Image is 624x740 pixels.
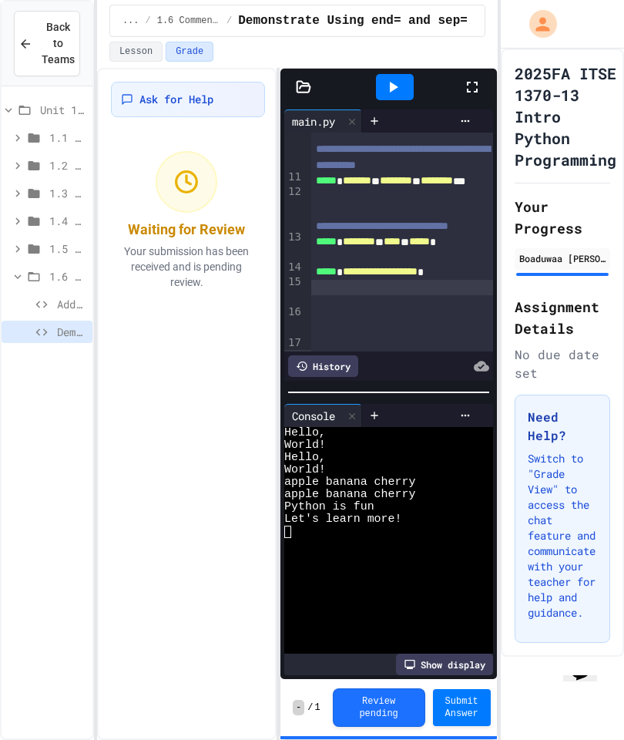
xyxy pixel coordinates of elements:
span: World! [284,439,326,452]
div: 13 [284,230,304,260]
div: Show display [396,654,493,675]
p: Your submission has been received and is pending review. [117,244,257,290]
h1: 2025FA ITSE 1370-13 Intro Python Programming [515,62,616,170]
span: 1.5 String Operator [49,240,86,257]
button: Submit Answer [433,689,491,726]
span: World! [284,464,326,476]
span: 1.4 Mathematical Operators [49,213,86,229]
div: My Account [513,6,561,42]
span: 1.6 Comments and end= & sep= [157,15,220,27]
iframe: chat widget [557,675,609,725]
button: Review pending [333,688,425,727]
div: 12 [284,184,304,230]
span: ... [122,15,139,27]
span: Unit 1: Basic Python and Console Interaction [40,102,86,118]
span: Python is fun [284,501,374,513]
p: Switch to "Grade View" to access the chat feature and communicate with your teacher for help and ... [528,451,597,621]
span: Demonstrate Using end= and sep= [57,324,86,340]
span: - [293,700,304,715]
button: Grade [166,42,213,62]
span: / [146,15,151,27]
button: Back to Teams [14,11,80,76]
span: 1.2 Variables and Types [49,157,86,173]
div: 18 [284,350,304,365]
span: 1 [314,701,320,714]
div: 14 [284,260,304,274]
span: 1.1 Printing in Python [49,129,86,146]
div: 17 [284,335,304,351]
div: 15 [284,274,304,304]
h2: Your Progress [515,196,610,239]
div: No due date set [515,345,610,382]
div: Console [284,404,362,427]
span: Let's learn more! [284,513,402,526]
button: Lesson [109,42,163,62]
span: / [307,701,313,714]
div: main.py [284,113,343,129]
span: apple banana cherry [284,489,415,501]
h2: Assignment Details [515,296,610,339]
div: Boaduwaa [PERSON_NAME] [519,251,606,265]
span: Back to Teams [42,19,75,68]
div: Console [284,408,343,424]
span: / [226,15,232,27]
span: Add Comments! [57,296,86,312]
span: Submit Answer [445,695,478,720]
div: History [288,355,358,377]
span: Ask for Help [139,92,213,107]
div: main.py [284,109,362,133]
div: 10 [284,109,304,170]
div: 16 [284,304,304,335]
span: 1.3 User Input [49,185,86,201]
div: Waiting for Review [128,219,245,240]
span: 1.6 Comments and end= & sep= [49,268,86,284]
span: Demonstrate Using end= and sep= [238,12,468,30]
div: 11 [284,170,304,184]
span: Hello, [284,427,326,439]
span: Hello, [284,452,326,464]
span: apple banana cherry [284,476,415,489]
h3: Need Help? [528,408,597,445]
